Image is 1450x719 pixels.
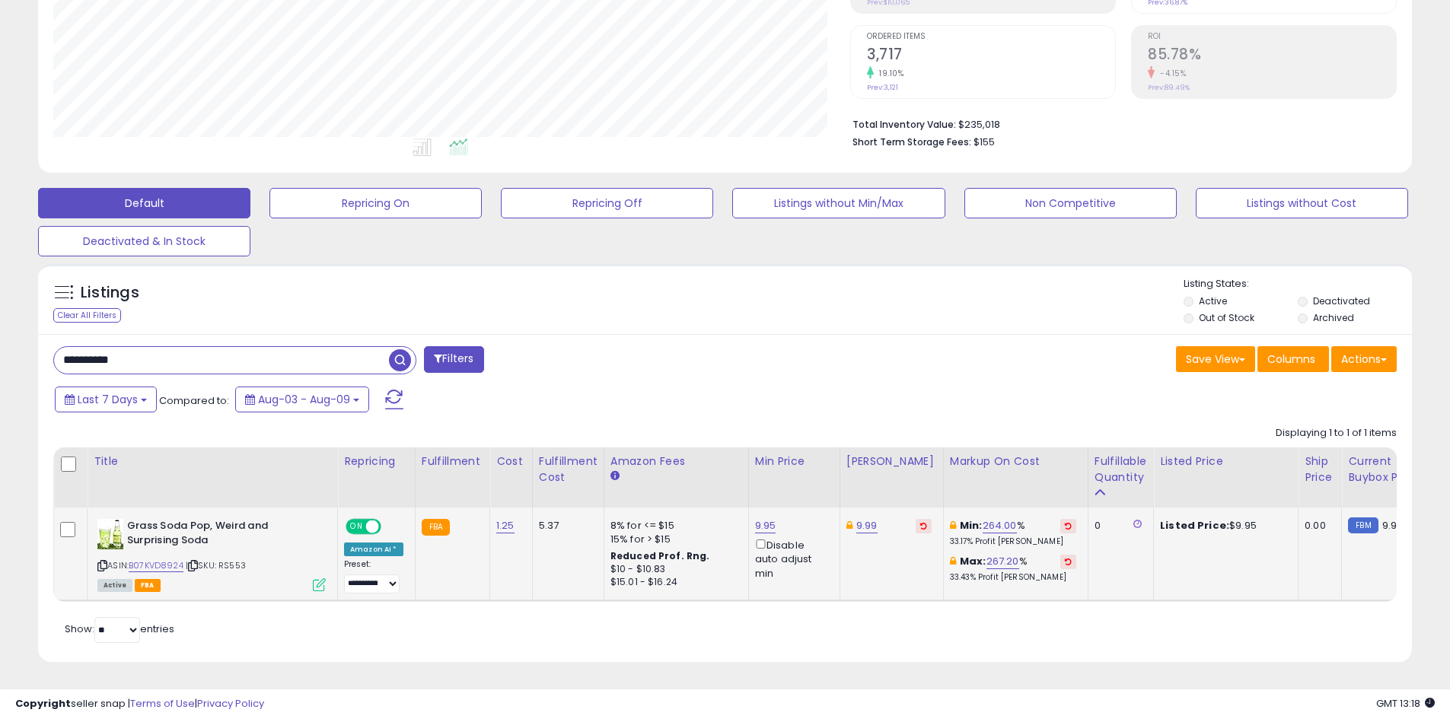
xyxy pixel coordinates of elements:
div: Markup on Cost [950,453,1082,469]
small: FBA [422,519,450,536]
span: Ordered Items [867,33,1115,41]
p: 33.43% Profit [PERSON_NAME] [950,572,1076,583]
div: Min Price [755,453,833,469]
div: seller snap | | [15,697,264,711]
button: Filters [424,346,483,373]
div: Preset: [344,559,403,593]
small: -4.15% [1155,68,1186,79]
div: Title [94,453,331,469]
div: Ship Price [1305,453,1335,485]
span: Aug-03 - Aug-09 [258,392,350,407]
button: Default [38,188,250,218]
div: Disable auto adjust min [755,536,828,581]
h5: Listings [81,282,139,304]
div: 0 [1095,519,1142,533]
span: Compared to: [159,393,229,408]
div: 0.00 [1305,519,1330,533]
span: ROI [1148,33,1396,41]
img: 51MWj1QuILL._SL40_.jpg [97,519,123,549]
div: ASIN: [97,519,326,590]
small: Prev: 3,121 [867,83,898,92]
span: Columns [1267,352,1315,367]
strong: Copyright [15,696,71,711]
div: Repricing [344,453,409,469]
a: Privacy Policy [197,696,264,711]
label: Active [1199,294,1227,307]
label: Archived [1313,311,1354,324]
label: Out of Stock [1199,311,1254,324]
button: Save View [1176,346,1255,372]
b: Grass Soda Pop, Weird and Surprising Soda [127,519,312,551]
div: Fulfillment Cost [539,453,598,485]
a: Terms of Use [130,696,195,711]
div: % [950,555,1076,583]
span: FBA [135,579,161,592]
button: Non Competitive [964,188,1177,218]
label: Deactivated [1313,294,1370,307]
div: 5.37 [539,519,592,533]
a: B07KVD8924 [129,559,183,572]
span: $155 [974,135,995,149]
div: $9.95 [1160,519,1286,533]
th: The percentage added to the cost of goods (COGS) that forms the calculator for Min & Max prices. [943,447,1088,507]
small: 19.10% [874,68,903,79]
button: Last 7 Days [55,387,157,412]
button: Columns [1257,346,1329,372]
div: $10 - $10.83 [610,563,737,576]
button: Repricing On [269,188,482,218]
div: Clear All Filters [53,308,121,323]
div: [PERSON_NAME] [846,453,937,469]
b: Max: [960,554,986,568]
b: Min: [960,518,983,533]
button: Listings without Cost [1196,188,1408,218]
p: 33.17% Profit [PERSON_NAME] [950,536,1076,547]
span: 2025-08-18 13:18 GMT [1376,696,1435,711]
a: 267.20 [986,554,1019,569]
button: Repricing Off [501,188,713,218]
div: Listed Price [1160,453,1292,469]
div: Fulfillable Quantity [1095,453,1147,485]
button: Actions [1331,346,1397,372]
small: FBM [1348,517,1378,533]
button: Aug-03 - Aug-09 [235,387,369,412]
span: Show: entries [65,622,174,636]
div: Displaying 1 to 1 of 1 items [1276,426,1397,441]
a: 1.25 [496,518,515,533]
div: Cost [496,453,526,469]
div: $15.01 - $16.24 [610,576,737,589]
button: Listings without Min/Max [732,188,945,218]
span: | SKU: RS553 [186,559,246,571]
span: All listings currently available for purchase on Amazon [97,579,132,592]
div: % [950,519,1076,547]
b: Reduced Prof. Rng. [610,549,710,562]
div: Amazon AI * [344,542,403,556]
b: Total Inventory Value: [852,118,956,131]
span: 9.94 [1382,518,1404,533]
span: Last 7 Days [78,392,138,407]
a: 9.99 [856,518,878,533]
p: Listing States: [1184,277,1412,291]
b: Short Term Storage Fees: [852,135,971,148]
b: Listed Price: [1160,518,1229,533]
span: OFF [379,520,403,533]
small: Amazon Fees. [610,469,620,483]
li: $235,018 [852,114,1385,132]
div: Current Buybox Price [1348,453,1426,485]
a: 9.95 [755,518,776,533]
div: 15% for > $15 [610,533,737,546]
div: Fulfillment [422,453,483,469]
small: Prev: 89.49% [1148,83,1190,92]
div: 8% for <= $15 [610,519,737,533]
a: 264.00 [983,518,1017,533]
h2: 85.78% [1148,46,1396,66]
span: ON [347,520,366,533]
h2: 3,717 [867,46,1115,66]
div: Amazon Fees [610,453,742,469]
button: Deactivated & In Stock [38,226,250,256]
